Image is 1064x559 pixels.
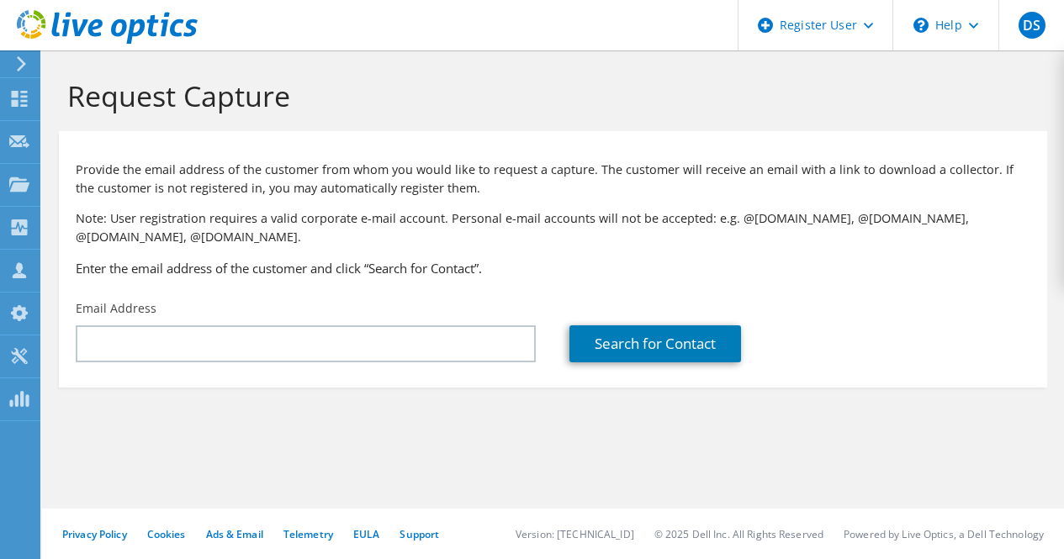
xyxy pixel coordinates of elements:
[516,527,634,541] li: Version: [TECHNICAL_ID]
[62,527,127,541] a: Privacy Policy
[654,527,823,541] li: © 2025 Dell Inc. All Rights Reserved
[569,325,741,362] a: Search for Contact
[913,18,929,33] svg: \n
[76,300,156,317] label: Email Address
[67,78,1030,113] h1: Request Capture
[206,527,263,541] a: Ads & Email
[353,527,379,541] a: EULA
[76,209,1030,246] p: Note: User registration requires a valid corporate e-mail account. Personal e-mail accounts will ...
[283,527,333,541] a: Telemetry
[400,527,439,541] a: Support
[844,527,1044,541] li: Powered by Live Optics, a Dell Technology
[76,259,1030,277] h3: Enter the email address of the customer and click “Search for Contact”.
[1019,12,1045,39] span: DS
[76,161,1030,198] p: Provide the email address of the customer from whom you would like to request a capture. The cust...
[147,527,186,541] a: Cookies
